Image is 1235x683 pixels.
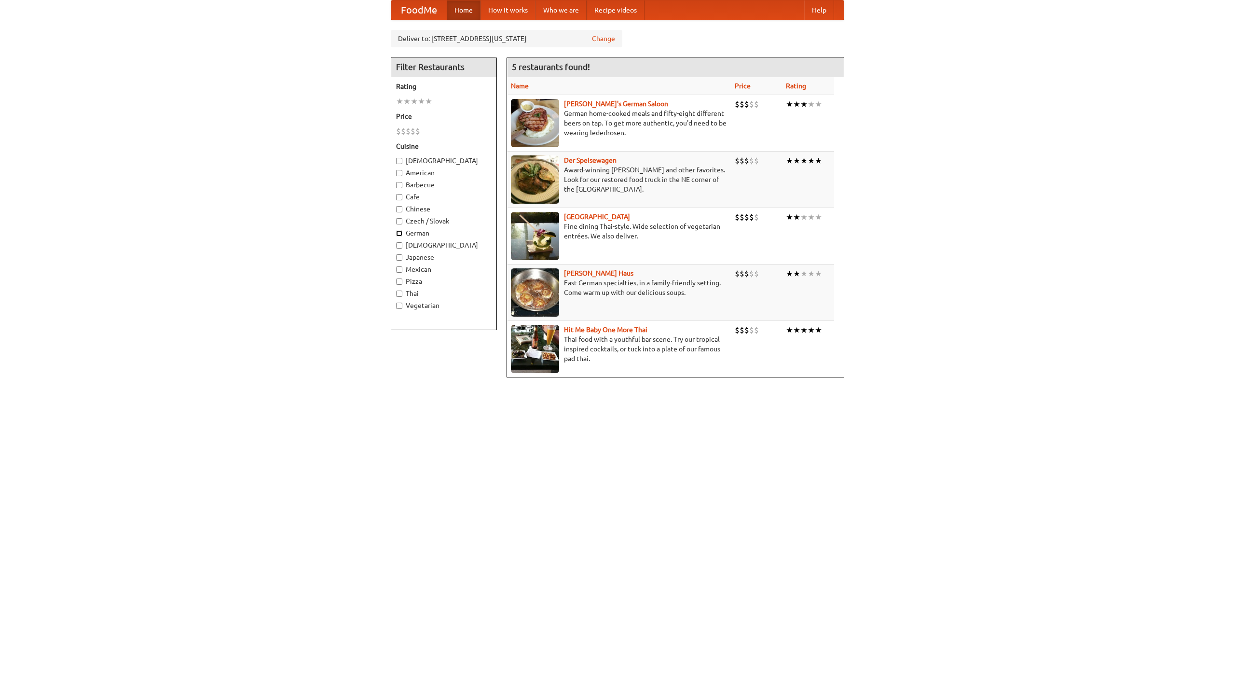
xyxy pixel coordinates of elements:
li: ★ [403,96,411,107]
label: Cafe [396,192,492,202]
li: ★ [800,212,808,223]
label: Chinese [396,204,492,214]
a: Price [735,82,751,90]
a: Name [511,82,529,90]
label: Thai [396,289,492,298]
a: Rating [786,82,806,90]
a: How it works [480,0,535,20]
a: FoodMe [391,0,447,20]
li: $ [744,268,749,279]
li: $ [740,325,744,335]
li: ★ [808,325,815,335]
a: Recipe videos [587,0,645,20]
input: Mexican [396,266,402,273]
li: ★ [411,96,418,107]
li: $ [415,126,420,137]
a: Help [804,0,834,20]
li: $ [411,126,415,137]
li: $ [401,126,406,137]
li: $ [754,212,759,223]
li: $ [754,268,759,279]
label: Barbecue [396,180,492,190]
li: ★ [396,96,403,107]
h5: Rating [396,82,492,91]
input: German [396,230,402,237]
a: Hit Me Baby One More Thai [564,326,647,334]
li: $ [735,325,740,335]
input: Czech / Slovak [396,218,402,224]
input: [DEMOGRAPHIC_DATA] [396,158,402,164]
li: ★ [800,325,808,335]
input: Vegetarian [396,303,402,309]
li: ★ [800,268,808,279]
b: Der Speisewagen [564,156,617,164]
li: $ [406,126,411,137]
li: ★ [786,99,793,110]
li: $ [754,325,759,335]
p: Fine dining Thai-style. Wide selection of vegetarian entrées. We also deliver. [511,222,727,241]
li: $ [735,155,740,166]
p: German home-cooked meals and fifty-eight different beers on tap. To get more authentic, you'd nee... [511,109,727,138]
img: kohlhaus.jpg [511,268,559,317]
li: $ [735,99,740,110]
label: [DEMOGRAPHIC_DATA] [396,156,492,166]
li: ★ [425,96,432,107]
li: ★ [793,325,800,335]
label: German [396,228,492,238]
li: $ [749,99,754,110]
li: ★ [815,212,822,223]
li: ★ [815,268,822,279]
label: Vegetarian [396,301,492,310]
li: $ [735,212,740,223]
h4: Filter Restaurants [391,57,496,77]
li: $ [749,155,754,166]
li: $ [744,155,749,166]
input: Japanese [396,254,402,261]
li: $ [754,99,759,110]
li: ★ [800,155,808,166]
label: [DEMOGRAPHIC_DATA] [396,240,492,250]
li: ★ [808,155,815,166]
li: ★ [808,99,815,110]
li: ★ [786,155,793,166]
img: speisewagen.jpg [511,155,559,204]
input: Thai [396,291,402,297]
img: esthers.jpg [511,99,559,147]
a: Change [592,34,615,43]
a: [PERSON_NAME]'s German Saloon [564,100,668,108]
li: $ [740,268,744,279]
label: Japanese [396,252,492,262]
li: ★ [793,212,800,223]
a: [PERSON_NAME] Haus [564,269,633,277]
input: Cafe [396,194,402,200]
img: satay.jpg [511,212,559,260]
li: $ [744,325,749,335]
li: ★ [793,99,800,110]
input: Pizza [396,279,402,285]
input: American [396,170,402,176]
li: $ [740,155,744,166]
li: ★ [808,212,815,223]
li: $ [396,126,401,137]
li: ★ [786,268,793,279]
li: ★ [800,99,808,110]
li: $ [749,268,754,279]
img: babythai.jpg [511,325,559,373]
li: $ [744,212,749,223]
li: $ [749,325,754,335]
label: American [396,168,492,178]
a: [GEOGRAPHIC_DATA] [564,213,630,221]
li: ★ [808,268,815,279]
li: ★ [418,96,425,107]
h5: Price [396,112,492,121]
a: Home [447,0,480,20]
label: Mexican [396,265,492,274]
li: $ [744,99,749,110]
li: $ [740,99,744,110]
li: ★ [793,268,800,279]
p: East German specialties, in a family-friendly setting. Come warm up with our delicious soups. [511,278,727,297]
